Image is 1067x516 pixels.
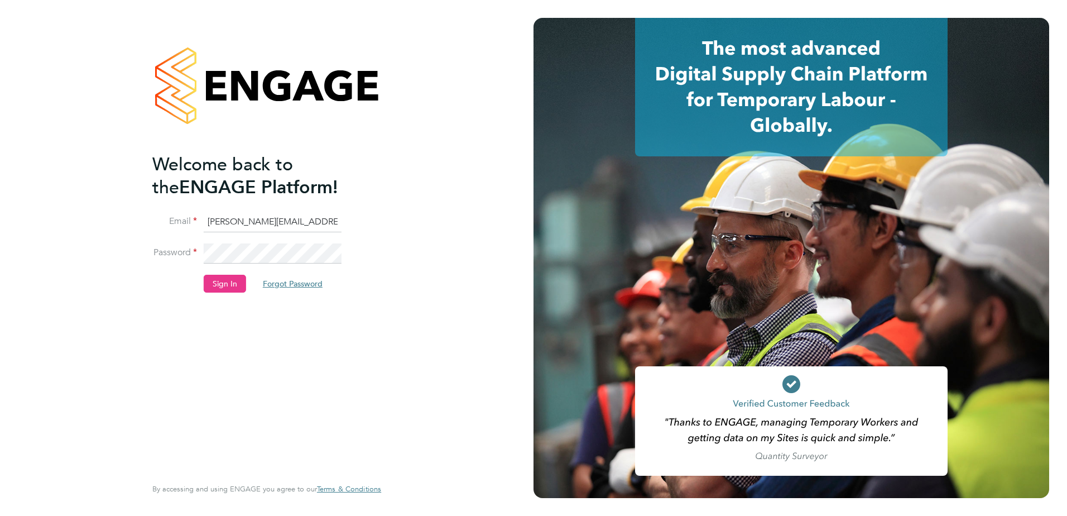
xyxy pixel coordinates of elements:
[152,154,293,198] span: Welcome back to the
[152,247,197,259] label: Password
[317,485,381,494] a: Terms & Conditions
[152,484,381,494] span: By accessing and using ENGAGE you agree to our
[204,212,342,232] input: Enter your work email...
[152,216,197,227] label: Email
[152,153,370,199] h2: ENGAGE Platform!
[204,275,246,293] button: Sign In
[254,275,331,293] button: Forgot Password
